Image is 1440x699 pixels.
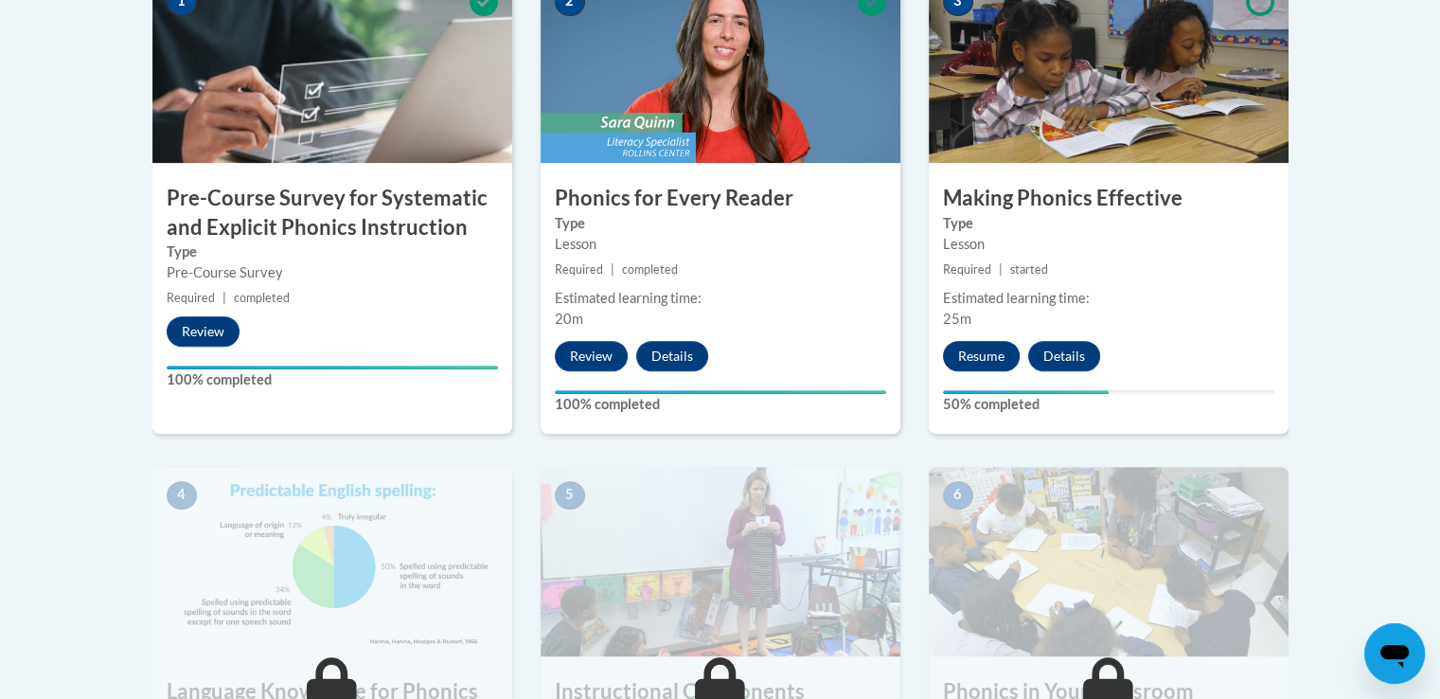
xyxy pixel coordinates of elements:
label: 50% completed [943,394,1274,415]
label: Type [943,213,1274,234]
div: Your progress [555,390,886,394]
div: Lesson [555,234,886,255]
label: Type [555,213,886,234]
label: 100% completed [167,369,498,390]
span: 20m [555,311,583,327]
button: Review [167,316,240,347]
iframe: Button to launch messaging window [1364,623,1425,684]
span: | [222,291,226,305]
span: | [999,262,1003,277]
label: Type [167,242,498,262]
label: 100% completed [555,394,886,415]
button: Details [1028,341,1100,371]
span: 25m [943,311,971,327]
h3: Phonics for Every Reader [541,184,900,213]
div: Lesson [943,234,1274,255]
span: Required [943,262,991,277]
div: Pre-Course Survey [167,262,498,283]
div: Estimated learning time: [555,288,886,309]
img: Course Image [541,467,900,656]
div: Your progress [943,390,1109,394]
div: Estimated learning time: [943,288,1274,309]
span: started [1010,262,1048,277]
img: Course Image [929,467,1289,656]
span: | [611,262,614,277]
button: Resume [943,341,1020,371]
img: Course Image [152,467,512,656]
h3: Pre-Course Survey for Systematic and Explicit Phonics Instruction [152,184,512,242]
span: completed [234,291,290,305]
span: 5 [555,481,585,510]
span: completed [622,262,678,277]
button: Review [555,341,628,371]
h3: Making Phonics Effective [929,184,1289,213]
div: Your progress [167,366,498,369]
span: 6 [943,481,973,510]
span: Required [555,262,603,277]
button: Details [636,341,708,371]
span: 4 [167,481,197,510]
span: Required [167,291,215,305]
